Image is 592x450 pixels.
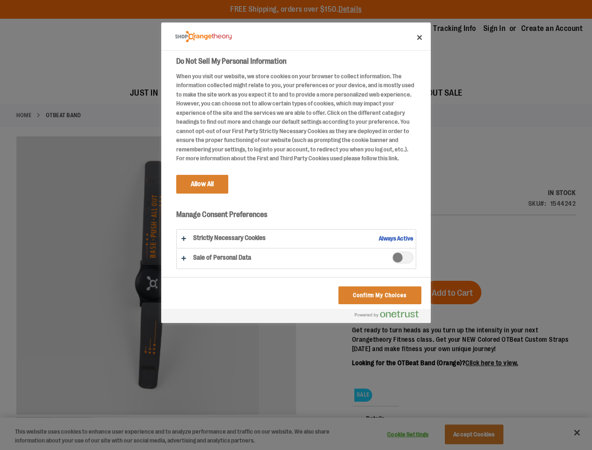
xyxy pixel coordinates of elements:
img: Company Logo [175,31,232,43]
h3: Manage Consent Preferences [176,210,416,225]
h2: Do Not Sell My Personal Information [176,56,416,67]
a: Powered by OneTrust Opens in a new Tab [355,310,426,322]
button: Confirm My Choices [338,286,421,304]
button: Allow All [176,175,228,194]
div: Preference center [161,22,431,323]
span: Sale of Personal Data [392,252,413,263]
div: When you visit our website, we store cookies on your browser to collect information. The informat... [176,72,416,163]
button: Close [409,27,430,48]
div: Company Logo [175,27,232,46]
div: Do Not Sell My Personal Information [161,22,431,323]
img: Powered by OneTrust Opens in a new Tab [355,310,419,318]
